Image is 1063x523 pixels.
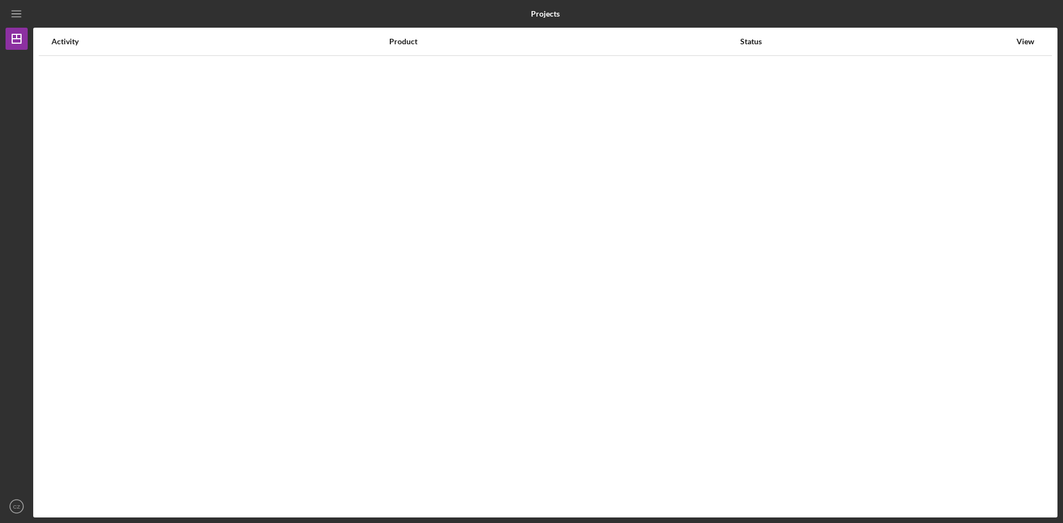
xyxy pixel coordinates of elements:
[740,37,1010,46] div: Status
[6,495,28,517] button: CZ
[51,37,388,46] div: Activity
[13,504,20,510] text: CZ
[389,37,739,46] div: Product
[1012,37,1039,46] div: View
[531,9,560,18] b: Projects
